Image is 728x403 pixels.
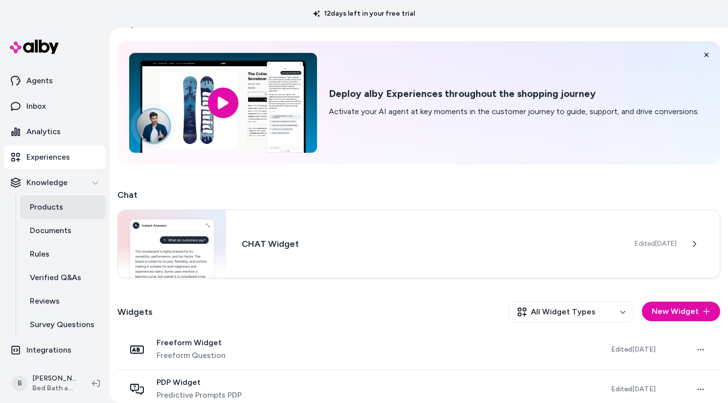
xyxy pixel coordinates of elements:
span: Freeform Widget [157,338,226,348]
p: Rules [30,248,49,260]
a: Products [20,195,106,219]
a: Integrations [4,338,106,362]
button: Knowledge [4,171,106,194]
span: Predictive Prompts PDP [157,389,242,401]
span: Bed Bath and Beyond [32,383,76,393]
p: Knowledge [26,177,68,189]
button: B[PERSON_NAME]Bed Bath and Beyond [6,368,84,399]
p: Experiences [26,151,70,163]
h2: Widgets [117,305,153,319]
a: Chat widgetCHAT WidgetEdited[DATE] [117,210,720,278]
img: Chat widget [118,210,226,278]
p: Products [30,201,63,213]
span: Edited [DATE] [635,239,677,249]
p: Integrations [26,344,71,356]
p: Reviews [30,295,60,307]
a: Survey Questions [20,313,106,336]
p: Survey Questions [30,319,94,331]
a: Analytics [4,120,106,143]
span: Edited [DATE] [611,345,656,354]
h2: Chat [117,188,720,202]
a: Experiences [4,145,106,169]
a: Agents [4,69,106,93]
h3: CHAT Widget [242,237,619,251]
p: Documents [30,225,71,237]
button: New Widget [642,302,720,321]
p: Inbox [26,100,46,112]
p: Activate your AI agent at key moments in the customer journey to guide, support, and drive conver... [329,106,699,118]
img: alby Logo [10,40,59,54]
a: Inbox [4,95,106,118]
span: Edited [DATE] [611,385,656,393]
p: Analytics [26,126,61,138]
span: B [12,376,27,391]
p: 12 days left in your free trial [307,9,421,19]
a: Verified Q&As [20,266,106,289]
p: Verified Q&As [30,272,81,284]
p: Agents [26,75,53,87]
h2: Deploy alby Experiences throughout the shopping journey [329,88,699,100]
a: Rules [20,242,106,266]
p: [PERSON_NAME] [32,374,76,383]
span: Freeform Question [157,350,226,361]
a: Reviews [20,289,106,313]
span: PDP Widget [157,378,242,387]
button: All Widget Types [509,302,634,322]
a: Documents [20,219,106,242]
